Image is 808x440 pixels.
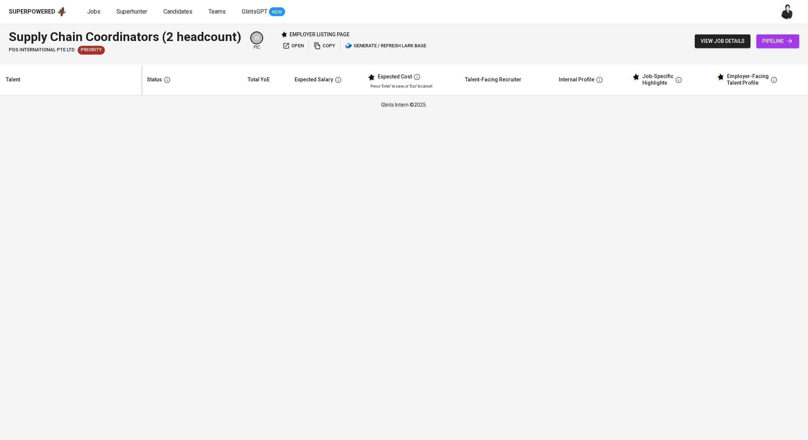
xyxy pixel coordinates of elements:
span: PDS International Pte Ltd [9,47,75,53]
span: Jobs [87,8,100,15]
span: open [283,42,304,50]
a: pipeline [756,34,799,48]
img: app logo [57,6,67,17]
button: open [281,40,306,52]
div: pic [250,32,263,51]
button: copy [312,40,337,52]
p: Press 'Enter' to save, or 'Esc' to cancel [370,84,453,89]
img: Glints Star [281,31,287,38]
span: copy [314,42,335,50]
button: view job details [695,34,750,48]
div: Talent [6,75,20,84]
div: W [250,32,263,44]
span: view job details [701,37,745,46]
a: Superpoweredapp logo [9,6,67,17]
div: Internal Profile [559,75,594,84]
a: Superhunter [117,7,149,16]
img: lark [345,42,353,49]
span: pipeline [762,37,793,46]
a: Teams [209,7,227,16]
span: GlintsGPT [242,8,268,15]
span: Candidates [163,8,192,15]
span: NEW [269,8,285,16]
div: Expected Cost [378,74,412,80]
a: GlintsGPT NEW [242,7,285,16]
button: lark generate / refresh lark base [343,40,428,52]
div: Superpowered [9,8,55,16]
div: Expected Salary [295,75,333,84]
span: Superhunter [117,8,147,15]
a: Jobs [87,7,102,16]
span: Teams [209,8,226,15]
p: employer listing page [289,31,350,38]
img: glints_star.svg [368,74,375,81]
div: Job-Specific Highlights [642,73,674,86]
div: Employer-Facing Talent Profile [727,73,769,86]
span: generate / refresh lark base [345,42,426,50]
img: medwi@glints.com [780,4,795,19]
img: glints_star.svg [717,73,724,81]
div: Supply Chain Coordinators (2 headcount) [9,28,241,46]
span: Priority [78,47,105,53]
div: Talent-Facing Recruiter [465,75,521,84]
div: Total YoE [248,75,270,84]
img: glints_star.svg [632,73,639,81]
div: Job Order Reopened [78,46,105,55]
div: Status [147,75,162,84]
a: Candidates [163,7,194,16]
